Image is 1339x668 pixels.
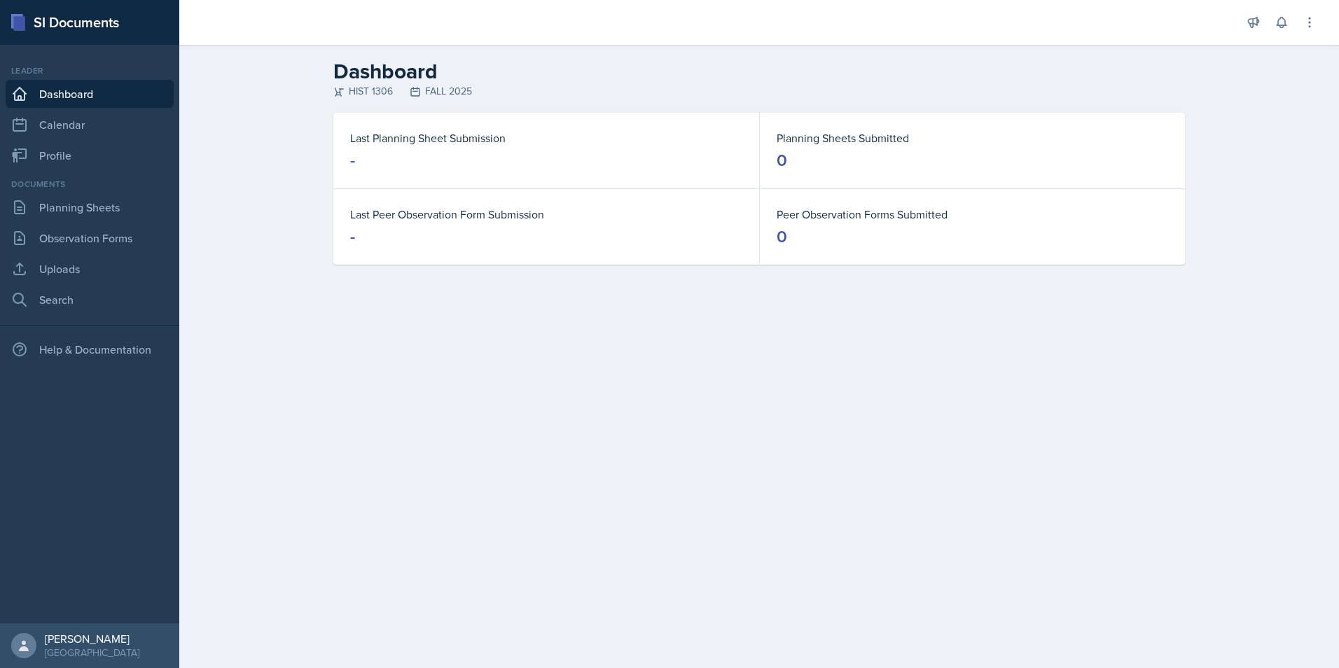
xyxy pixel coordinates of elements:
[777,225,787,248] div: 0
[6,286,174,314] a: Search
[333,84,1185,99] div: HIST 1306 FALL 2025
[6,224,174,252] a: Observation Forms
[6,80,174,108] a: Dashboard
[6,64,174,77] div: Leader
[6,178,174,190] div: Documents
[6,193,174,221] a: Planning Sheets
[333,59,1185,84] h2: Dashboard
[777,206,1168,223] dt: Peer Observation Forms Submitted
[777,149,787,172] div: 0
[45,632,139,646] div: [PERSON_NAME]
[45,646,139,660] div: [GEOGRAPHIC_DATA]
[777,130,1168,146] dt: Planning Sheets Submitted
[350,149,355,172] div: -
[350,130,742,146] dt: Last Planning Sheet Submission
[350,206,742,223] dt: Last Peer Observation Form Submission
[6,141,174,169] a: Profile
[350,225,355,248] div: -
[6,111,174,139] a: Calendar
[6,255,174,283] a: Uploads
[6,335,174,363] div: Help & Documentation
